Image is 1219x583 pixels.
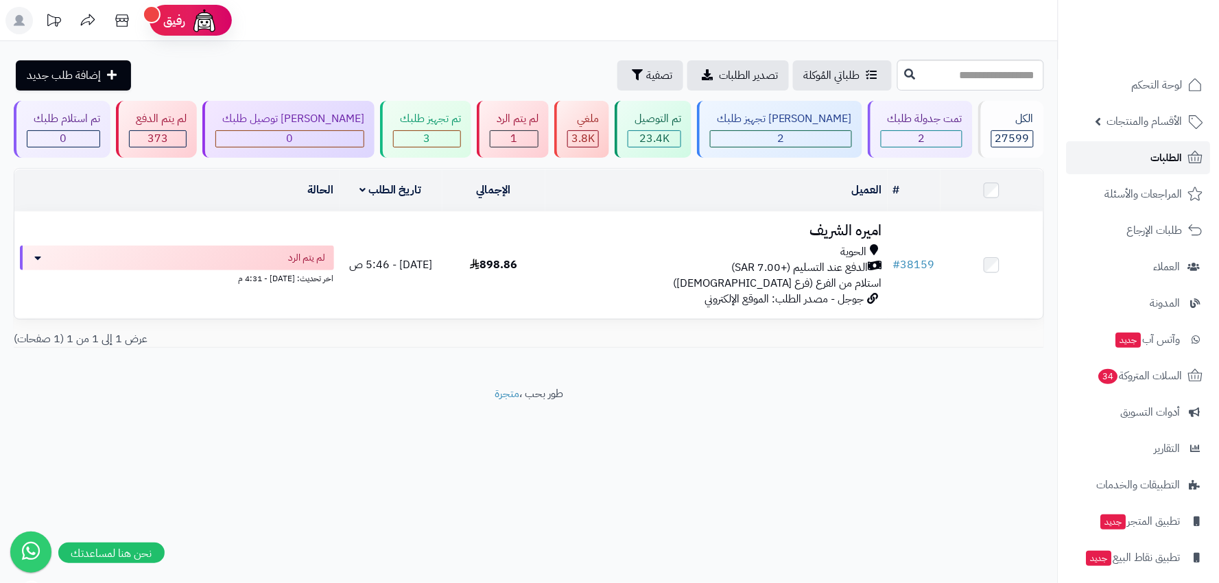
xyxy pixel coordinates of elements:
[490,131,538,147] div: 1
[1107,112,1183,131] span: الأقسام والمنتجات
[893,257,935,273] a: #38159
[474,101,552,158] a: لم يتم الرد 1
[1121,403,1181,422] span: أدوات التسويق
[394,131,460,147] div: 3
[216,131,364,147] div: 0
[710,111,852,127] div: [PERSON_NAME] تجهيز طلبك
[490,111,539,127] div: لم يتم الرد
[359,182,422,198] a: تاريخ الطلب
[1067,287,1211,320] a: المدونة
[1097,475,1181,495] span: التطبيقات والخدمات
[477,182,511,198] a: الإجمالي
[129,111,187,127] div: لم يتم الدفع
[36,7,71,38] a: تحديثات المنصة
[731,260,868,276] span: الدفع عند التسليم (+7.00 SAR)
[919,130,925,147] span: 2
[1067,178,1211,211] a: المراجعات والأسئلة
[881,111,962,127] div: تمت جدولة طلبك
[852,182,882,198] a: العميل
[673,275,882,291] span: استلام من الفرع (فرع [DEMOGRAPHIC_DATA])
[1067,359,1211,392] a: السلات المتروكة34
[571,130,595,147] span: 3.8K
[804,67,860,84] span: طلباتي المُوكلة
[778,130,785,147] span: 2
[393,111,461,127] div: تم تجهيز طلبك
[1087,551,1112,566] span: جديد
[568,131,598,147] div: 3832
[1101,514,1126,530] span: جديد
[865,101,975,158] a: تمت جدولة طلبك 2
[1067,432,1211,465] a: التقارير
[3,331,529,347] div: عرض 1 إلى 1 من 1 (1 صفحات)
[639,130,670,147] span: 23.4K
[893,182,900,198] a: #
[16,60,131,91] a: إضافة طلب جديد
[349,257,432,273] span: [DATE] - 5:46 ص
[1126,38,1206,67] img: logo-2.png
[60,130,67,147] span: 0
[1099,369,1118,384] span: 34
[27,131,99,147] div: 0
[1067,250,1211,283] a: العملاء
[1150,294,1181,313] span: المدونة
[975,101,1047,158] a: الكل27599
[27,67,101,84] span: إضافة طلب جديد
[793,60,892,91] a: طلباتي المُوكلة
[1116,333,1141,348] span: جديد
[1067,323,1211,356] a: وآتس آبجديد
[20,270,334,285] div: اخر تحديث: [DATE] - 4:31 م
[617,60,683,91] button: تصفية
[147,130,168,147] span: 373
[1067,505,1211,538] a: تطبيق المتجرجديد
[612,101,694,158] a: تم التوصيل 23.4K
[113,101,200,158] a: لم يتم الدفع 373
[11,101,113,158] a: تم استلام طلبك 0
[1067,396,1211,429] a: أدوات التسويق
[287,130,294,147] span: 0
[711,131,851,147] div: 2
[1067,141,1211,174] a: الطلبات
[1085,548,1181,567] span: تطبيق نقاط البيع
[377,101,474,158] a: تم تجهيز طلبك 3
[1151,148,1183,167] span: الطلبات
[495,385,519,402] a: متجرة
[719,67,778,84] span: تصدير الطلبات
[991,111,1034,127] div: الكل
[1155,439,1181,458] span: التقارير
[1132,75,1183,95] span: لوحة التحكم
[705,291,864,307] span: جوجل - مصدر الطلب: الموقع الإلكتروني
[200,101,377,158] a: [PERSON_NAME] توصيل طلبك 0
[694,101,865,158] a: [PERSON_NAME] تجهيز طلبك 2
[995,130,1030,147] span: 27599
[893,257,901,273] span: #
[1154,257,1181,276] span: العملاء
[567,111,599,127] div: ملغي
[1127,221,1183,240] span: طلبات الإرجاع
[1105,185,1183,204] span: المراجعات والأسئلة
[1098,366,1183,385] span: السلات المتروكة
[289,251,326,265] span: لم يتم الرد
[163,12,185,29] span: رفيق
[215,111,364,127] div: [PERSON_NAME] توصيل طلبك
[646,67,672,84] span: تصفية
[552,101,612,158] a: ملغي 3.8K
[27,111,100,127] div: تم استلام طلبك
[687,60,789,91] a: تصدير الطلبات
[191,7,218,34] img: ai-face.png
[881,131,962,147] div: 2
[1100,512,1181,531] span: تطبيق المتجر
[1067,468,1211,501] a: التطبيقات والخدمات
[841,244,867,260] span: الحوية
[1067,214,1211,247] a: طلبات الإرجاع
[308,182,334,198] a: الحالة
[1067,541,1211,574] a: تطبيق نقاط البيعجديد
[628,131,680,147] div: 23386
[470,257,517,273] span: 898.86
[424,130,431,147] span: 3
[511,130,518,147] span: 1
[130,131,186,147] div: 373
[551,223,883,239] h3: اميره الشريف
[628,111,681,127] div: تم التوصيل
[1115,330,1181,349] span: وآتس آب
[1067,69,1211,102] a: لوحة التحكم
